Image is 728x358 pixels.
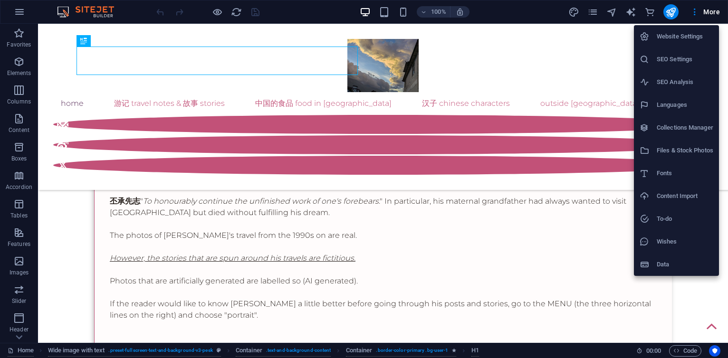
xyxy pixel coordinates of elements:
[657,190,713,202] h6: Content Import
[657,213,713,225] h6: To-do
[657,54,713,65] h6: SEO Settings
[657,236,713,247] h6: Wishes
[657,76,713,88] h6: SEO Analysis
[657,168,713,179] h6: Fonts
[657,99,713,111] h6: Languages
[657,31,713,42] h6: Website Settings
[657,259,713,270] h6: Data
[657,122,713,133] h6: Collections Manager
[657,145,713,156] h6: Files & Stock Photos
